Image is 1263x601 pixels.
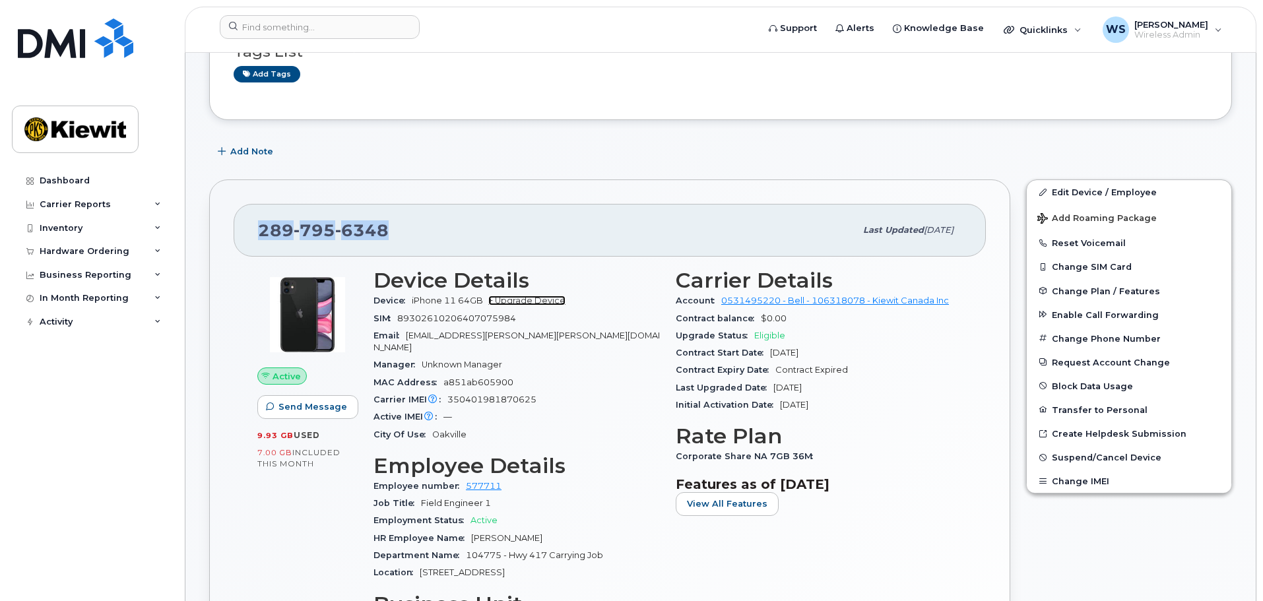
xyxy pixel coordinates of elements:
span: Contract balance [676,313,761,323]
span: Quicklinks [1020,24,1068,35]
button: Change IMEI [1027,469,1231,493]
span: Contract Expiry Date [676,365,775,375]
span: Support [780,22,817,35]
button: Change Phone Number [1027,327,1231,350]
a: + Upgrade Device [488,296,566,305]
span: Department Name [373,550,466,560]
span: Email [373,331,406,340]
span: Change Plan / Features [1052,286,1160,296]
span: 6348 [335,220,389,240]
button: Request Account Change [1027,350,1231,374]
span: WS [1106,22,1126,38]
h3: Device Details [373,269,660,292]
span: Job Title [373,498,421,508]
a: Knowledge Base [884,15,993,42]
span: Contract Expired [775,365,848,375]
span: Employment Status [373,515,470,525]
span: [EMAIL_ADDRESS][PERSON_NAME][PERSON_NAME][DOMAIN_NAME] [373,331,660,352]
span: Field Engineer 1 [421,498,491,508]
span: [DATE] [773,383,802,393]
div: William Sansom [1093,16,1231,43]
button: Add Note [209,140,284,164]
span: Corporate Share NA 7GB 36M [676,451,820,461]
input: Find something... [220,15,420,39]
span: 104775 - Hwy 417 Carrying Job [466,550,603,560]
span: 7.00 GB [257,448,292,457]
span: Active [273,370,301,383]
button: Change Plan / Features [1027,279,1231,303]
button: Enable Call Forwarding [1027,303,1231,327]
span: Location [373,567,420,577]
span: [DATE] [780,400,808,410]
span: Active IMEI [373,412,443,422]
a: Alerts [826,15,884,42]
button: View All Features [676,492,779,516]
span: City Of Use [373,429,432,439]
a: Create Helpdesk Submission [1027,422,1231,445]
span: MAC Address [373,377,443,387]
button: Reset Voicemail [1027,231,1231,255]
span: Employee number [373,481,466,491]
a: Add tags [234,66,300,82]
span: Last updated [863,225,924,235]
span: included this month [257,447,340,469]
span: $0.00 [761,313,787,323]
span: 89302610206407075984 [397,313,516,323]
button: Send Message [257,395,358,419]
span: Knowledge Base [904,22,984,35]
button: Transfer to Personal [1027,398,1231,422]
h3: Employee Details [373,454,660,478]
span: Initial Activation Date [676,400,780,410]
span: [PERSON_NAME] [1134,19,1208,30]
span: Alerts [847,22,874,35]
span: Device [373,296,412,305]
span: Carrier IMEI [373,395,447,404]
span: — [443,412,452,422]
iframe: Messenger Launcher [1206,544,1253,591]
span: used [294,430,320,440]
a: Edit Device / Employee [1027,180,1231,204]
span: Enable Call Forwarding [1052,309,1159,319]
span: Upgrade Status [676,331,754,340]
span: Manager [373,360,422,369]
span: a851ab605900 [443,377,513,387]
span: Active [470,515,498,525]
h3: Rate Plan [676,424,962,448]
span: 350401981870625 [447,395,536,404]
span: Add Roaming Package [1037,213,1157,226]
span: 9.93 GB [257,431,294,440]
h3: Tags List [234,44,1208,60]
span: [DATE] [770,348,798,358]
span: Add Note [230,145,273,158]
h3: Carrier Details [676,269,962,292]
span: [STREET_ADDRESS] [420,567,505,577]
h3: Features as of [DATE] [676,476,962,492]
span: Suspend/Cancel Device [1052,453,1161,462]
span: Account [676,296,721,305]
span: [DATE] [924,225,954,235]
a: 577711 [466,481,502,491]
button: Add Roaming Package [1027,204,1231,231]
span: HR Employee Name [373,533,471,543]
span: Wireless Admin [1134,30,1208,40]
span: View All Features [687,497,767,510]
button: Block Data Usage [1027,374,1231,398]
span: Oakville [432,429,467,439]
img: iPhone_11.jpg [268,275,347,354]
button: Suspend/Cancel Device [1027,445,1231,469]
div: Quicklinks [994,16,1091,43]
span: 795 [294,220,335,240]
span: SIM [373,313,397,323]
button: Change SIM Card [1027,255,1231,278]
span: Send Message [278,400,347,413]
span: Last Upgraded Date [676,383,773,393]
span: Unknown Manager [422,360,502,369]
span: [PERSON_NAME] [471,533,542,543]
span: iPhone 11 64GB [412,296,483,305]
a: Support [760,15,826,42]
span: 289 [258,220,389,240]
span: Contract Start Date [676,348,770,358]
span: Eligible [754,331,785,340]
a: 0531495220 - Bell - 106318078 - Kiewit Canada Inc [721,296,949,305]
